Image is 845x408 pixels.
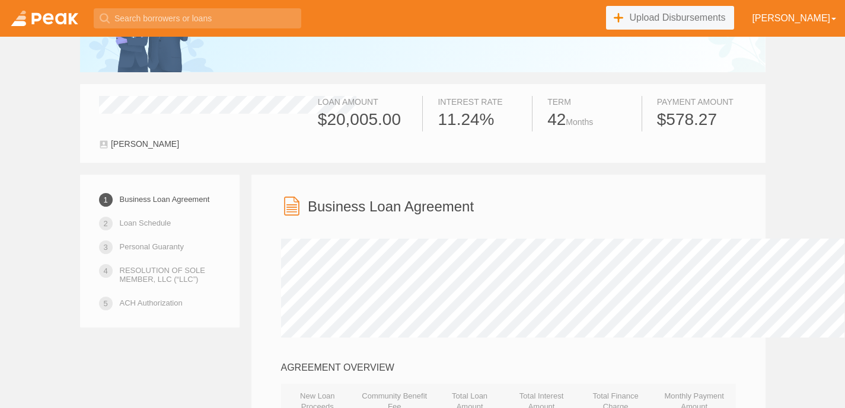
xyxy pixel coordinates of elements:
div: Term [547,96,637,108]
h3: Business Loan Agreement [308,199,474,214]
div: Payment Amount [657,96,747,108]
a: RESOLUTION OF SOLE MEMBER, LLC (“LLC”) [120,260,221,290]
span: Months [566,117,593,127]
a: Upload Disbursements [606,6,735,30]
span: [PERSON_NAME] [111,139,179,149]
div: Interest Rate [438,96,527,108]
img: banner-right-7faaebecb9cc8a8b8e4d060791a95e06bbdd76f1cbb7998ea156dda7bc32fd76.png [708,7,766,72]
a: ACH Authorization [120,293,183,313]
div: $20,005.00 [318,108,418,131]
div: Loan Amount [318,96,418,108]
a: Loan Schedule [120,213,171,233]
div: AGREEMENT OVERVIEW [281,361,736,375]
a: Personal Guaranty [120,236,184,257]
a: Business Loan Agreement [120,189,210,210]
div: 42 [547,108,637,131]
input: Search borrowers or loans [94,8,301,28]
div: 11.24% [438,108,527,131]
div: $578.27 [657,108,747,131]
img: user-1c9fd2761cee6e1c551a576fc8a3eb88bdec9f05d7f3aff15e6bd6b6821838cb.svg [99,140,109,149]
